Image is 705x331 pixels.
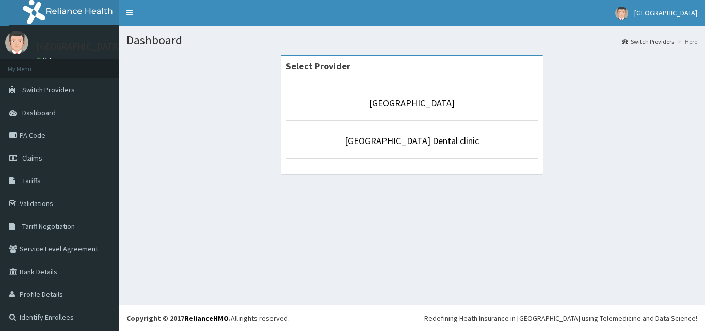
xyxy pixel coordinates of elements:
[36,42,121,51] p: [GEOGRAPHIC_DATA]
[424,313,697,323] div: Redefining Heath Insurance in [GEOGRAPHIC_DATA] using Telemedicine and Data Science!
[369,97,455,109] a: [GEOGRAPHIC_DATA]
[119,305,705,331] footer: All rights reserved.
[22,153,42,163] span: Claims
[126,34,697,47] h1: Dashboard
[126,313,231,323] strong: Copyright © 2017 .
[675,37,697,46] li: Here
[5,31,28,54] img: User Image
[36,56,61,64] a: Online
[22,222,75,231] span: Tariff Negotiation
[22,176,41,185] span: Tariffs
[22,85,75,94] span: Switch Providers
[634,8,697,18] span: [GEOGRAPHIC_DATA]
[615,7,628,20] img: User Image
[622,37,674,46] a: Switch Providers
[184,313,229,323] a: RelianceHMO
[345,135,479,147] a: [GEOGRAPHIC_DATA] Dental clinic
[286,60,350,72] strong: Select Provider
[22,108,56,117] span: Dashboard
